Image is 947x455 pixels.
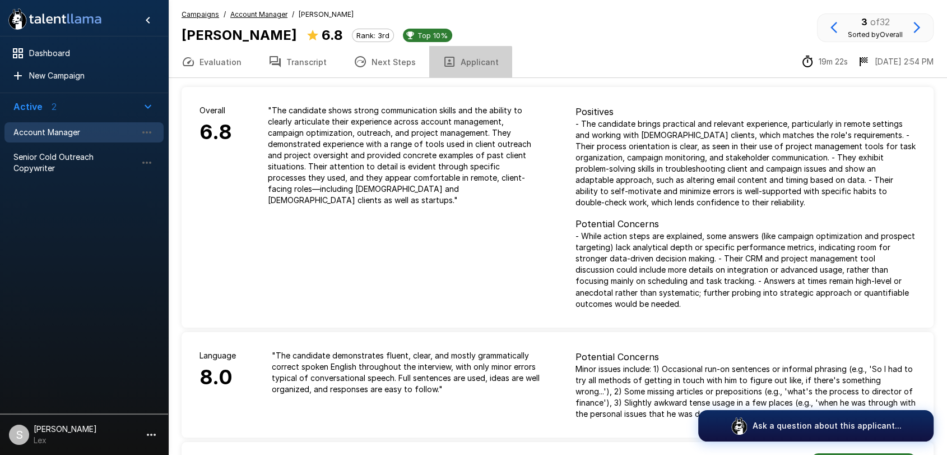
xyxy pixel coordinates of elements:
[182,27,297,43] b: [PERSON_NAME]
[272,350,540,395] p: " The candidate demonstrates fluent, clear, and mostly grammatically correct spoken English throu...
[224,9,226,20] span: /
[322,27,343,43] b: 6.8
[575,118,916,208] p: - The candidate brings practical and relevant experience, particularly in remote settings and wor...
[730,417,748,435] img: logo_glasses@2x.png
[429,46,512,77] button: Applicant
[575,217,916,231] p: Potential Concerns
[199,116,232,149] h6: 6.8
[575,105,916,118] p: Positives
[801,55,848,68] div: The time between starting and completing the interview
[413,31,452,40] span: Top 10%
[230,10,287,19] u: Account Manager
[575,350,916,364] p: Potential Concerns
[875,56,934,67] p: [DATE] 2:54 PM
[199,361,236,394] h6: 8.0
[255,46,340,77] button: Transcript
[292,9,294,20] span: /
[857,55,934,68] div: The date and time when the interview was completed
[575,364,916,420] p: Minor issues include: 1) Occasional run-on sentences or informal phrasing (e.g., 'So I had to try...
[352,31,393,40] span: Rank: 3rd
[861,16,867,27] b: 3
[753,420,902,431] p: Ask a question about this applicant...
[182,10,219,19] u: Campaigns
[698,410,934,442] button: Ask a question about this applicant...
[299,9,354,20] span: [PERSON_NAME]
[340,46,429,77] button: Next Steps
[848,30,903,39] span: Sorted by Overall
[168,46,255,77] button: Evaluation
[199,105,232,116] p: Overall
[870,16,890,27] span: of 32
[575,231,916,309] p: - While action steps are explained, some answers (like campaign optimization and prospect targeti...
[199,350,236,361] p: Language
[819,56,848,67] p: 19m 22s
[268,105,540,206] p: " The candidate shows strong communication skills and the ability to clearly articulate their exp...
